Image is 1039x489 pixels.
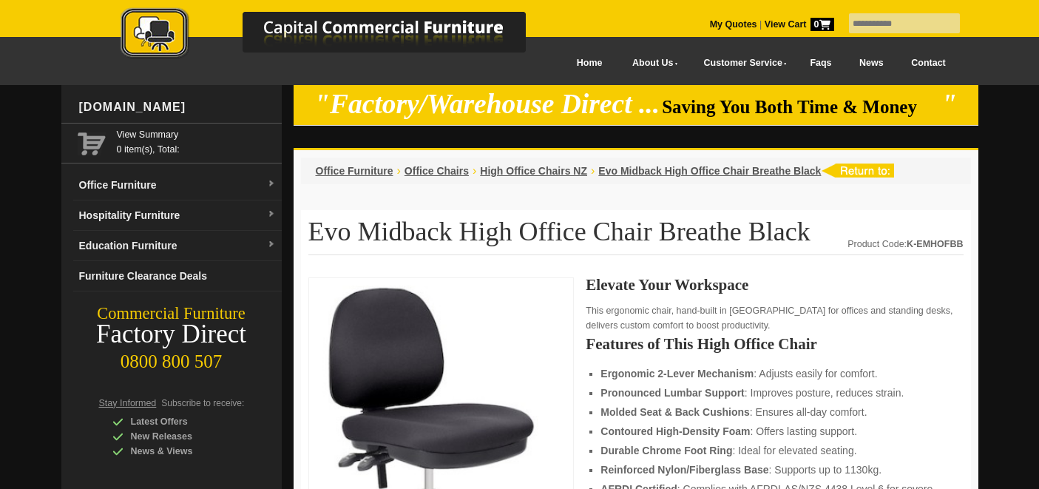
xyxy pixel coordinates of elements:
a: Faqs [796,47,846,80]
span: Saving You Both Time & Money [662,97,939,117]
span: 0 [810,18,834,31]
li: : Improves posture, reduces strain. [600,385,948,400]
a: My Quotes [710,19,757,30]
li: : Supports up to 1130kg. [600,462,948,477]
a: News [845,47,897,80]
div: [DOMAIN_NAME] [73,85,282,129]
div: Factory Direct [61,324,282,345]
strong: Contoured High-Density Foam [600,425,750,437]
strong: Pronounced Lumbar Support [600,387,744,399]
a: Customer Service [687,47,796,80]
div: Product Code: [847,237,963,252]
a: View Summary [117,127,276,142]
h2: Features of This High Office Chair [586,337,963,351]
a: High Office Chairs NZ [480,165,587,177]
li: : Offers lasting support. [600,424,948,439]
img: return to [821,163,894,178]
a: Contact [897,47,959,80]
a: Education Furnituredropdown [73,231,282,261]
em: "Factory/Warehouse Direct ... [314,89,660,119]
li: : Adjusts easily for comfort. [600,366,948,381]
a: Evo Midback High Office Chair Breathe Black [598,165,821,177]
div: Commercial Furniture [61,303,282,324]
img: dropdown [267,240,276,249]
li: : Ideal for elevated seating. [600,443,948,458]
img: dropdown [267,180,276,189]
a: Hospitality Furnituredropdown [73,200,282,231]
h1: Evo Midback High Office Chair Breathe Black [308,217,964,255]
li: › [591,163,595,178]
a: Office Furniture [316,165,393,177]
div: News & Views [112,444,253,459]
span: Subscribe to receive: [161,398,244,408]
a: Capital Commercial Furniture Logo [80,7,598,66]
strong: View Cart [765,19,834,30]
li: › [397,163,401,178]
a: View Cart0 [762,19,833,30]
div: 0800 800 507 [61,344,282,372]
img: dropdown [267,210,276,219]
strong: Ergonomic 2-Lever Mechanism [600,368,754,380]
div: Latest Offers [112,414,253,429]
a: Office Furnituredropdown [73,170,282,200]
p: This ergonomic chair, hand-built in [GEOGRAPHIC_DATA] for offices and standing desks, delivers cu... [586,303,963,333]
strong: Molded Seat & Back Cushions [600,406,749,418]
div: New Releases [112,429,253,444]
span: 0 item(s), Total: [117,127,276,155]
strong: K-EMHOFBB [907,239,963,249]
em: " [941,89,957,119]
a: Furniture Clearance Deals [73,261,282,291]
a: Office Chairs [405,165,469,177]
h2: Elevate Your Workspace [586,277,963,292]
li: : Ensures all-day comfort. [600,405,948,419]
strong: Reinforced Nylon/Fiberglass Base [600,464,768,476]
strong: Durable Chrome Foot Ring [600,445,732,456]
a: About Us [616,47,687,80]
span: Stay Informed [99,398,157,408]
li: › [473,163,476,178]
img: Capital Commercial Furniture Logo [80,7,598,61]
